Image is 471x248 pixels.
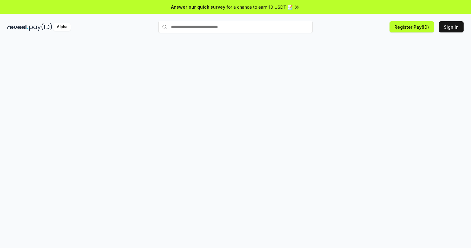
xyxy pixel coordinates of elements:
[227,4,293,10] span: for a chance to earn 10 USDT 📝
[7,23,28,31] img: reveel_dark
[439,21,464,32] button: Sign In
[171,4,225,10] span: Answer our quick survey
[29,23,52,31] img: pay_id
[53,23,71,31] div: Alpha
[390,21,434,32] button: Register Pay(ID)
